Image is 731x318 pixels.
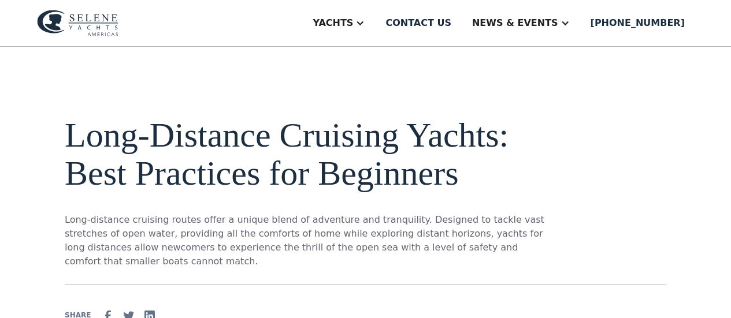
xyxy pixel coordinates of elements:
p: Long-distance cruising routes offer a unique blend of adventure and tranquility. Designed to tack... [65,213,546,268]
h1: Long-Distance Cruising Yachts: Best Practices for Beginners [65,116,546,192]
div: Yachts [313,16,353,30]
img: logo [37,10,118,36]
div: [PHONE_NUMBER] [591,16,685,30]
div: News & EVENTS [472,16,558,30]
div: Contact us [385,16,451,30]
